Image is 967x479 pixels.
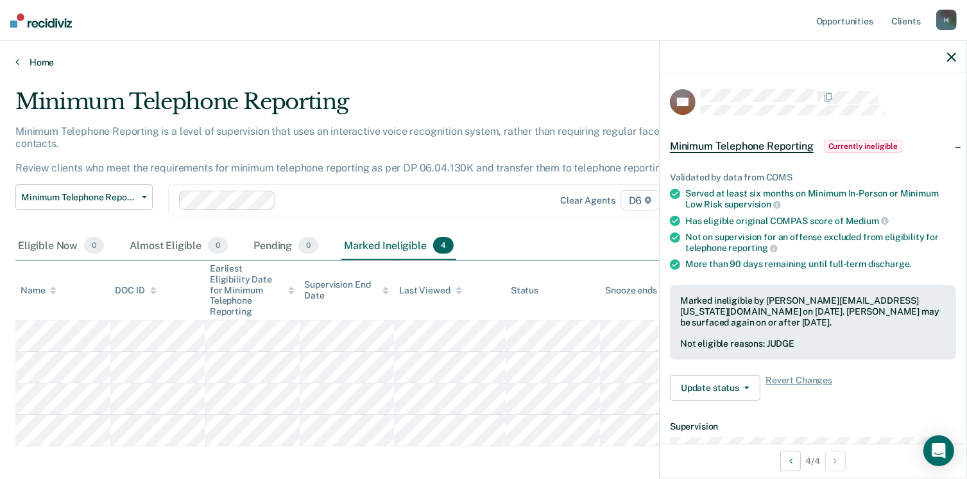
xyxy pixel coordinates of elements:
span: D6 [620,190,661,211]
span: discharge. [868,259,912,269]
span: Minimum Telephone Reporting [21,192,137,203]
div: Supervision End Date [305,279,389,301]
span: supervision [724,199,781,209]
div: Pending [251,232,321,260]
dt: Supervision [670,421,956,432]
div: Almost Eligible [127,232,230,260]
div: Status [511,285,538,296]
div: Validated by data from COMS [670,172,956,183]
div: Minimum Telephone Reporting [15,89,740,125]
img: Recidiviz [10,13,72,28]
div: Marked ineligible by [PERSON_NAME][EMAIL_ADDRESS][US_STATE][DOMAIN_NAME] on [DATE]. [PERSON_NAME]... [680,295,946,327]
button: Update status [670,375,760,401]
div: Marked Ineligible [341,232,456,260]
span: 0 [84,237,104,254]
span: Medium [846,216,889,226]
div: Minimum Telephone ReportingCurrently ineligible [660,126,966,167]
button: Previous Opportunity [780,451,801,471]
span: 0 [208,237,228,254]
div: More than 90 days remaining until full-term [685,259,956,270]
span: Revert Changes [766,375,832,401]
div: Open Intercom Messenger [923,435,954,466]
div: Clear agents [560,195,615,206]
div: Eligible Now [15,232,107,260]
div: Snooze ends in [605,285,678,296]
span: 0 [298,237,318,254]
div: Earliest Eligibility Date for Minimum Telephone Reporting [210,263,295,317]
div: H [936,10,957,30]
button: Next Opportunity [825,451,846,471]
span: Currently ineligible [824,140,903,153]
div: Not on supervision for an offense excluded from eligibility for telephone [685,232,956,254]
div: Name [21,285,56,296]
div: 4 / 4 [660,444,966,478]
div: Not eligible reasons: JUDGE [680,338,946,349]
span: reporting [729,243,778,253]
span: 4 [433,237,454,254]
p: Minimum Telephone Reporting is a level of supervision that uses an interactive voice recognition ... [15,125,713,175]
div: DOC ID [116,285,157,296]
div: Has eligible original COMPAS score of [685,215,956,227]
span: Minimum Telephone Reporting [670,140,814,153]
div: Served at least six months on Minimum In-Person or Minimum Low Risk [685,188,956,210]
a: Home [15,57,952,68]
div: Last Viewed [399,285,461,296]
